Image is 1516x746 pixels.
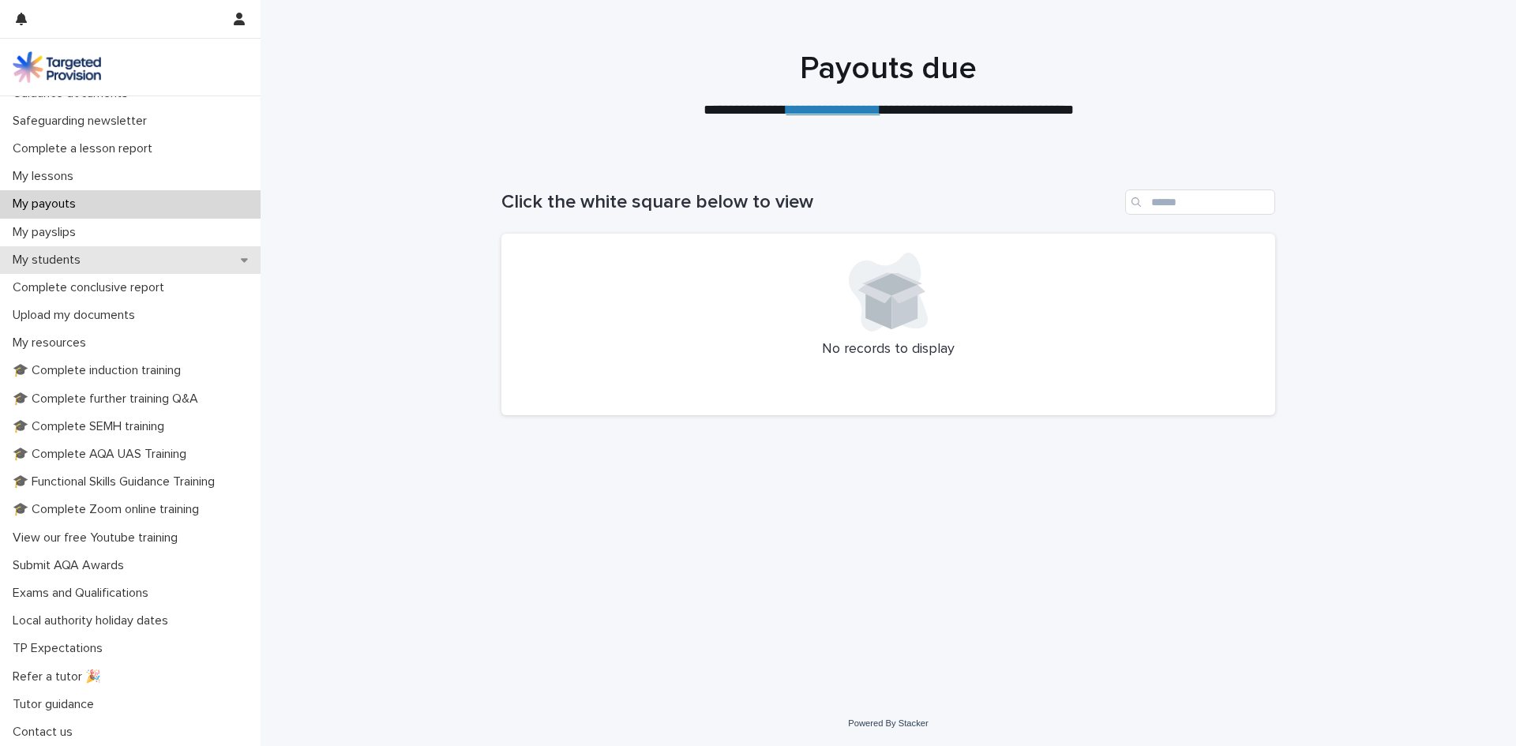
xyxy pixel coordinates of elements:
[1125,189,1275,215] input: Search
[6,141,165,156] p: Complete a lesson report
[6,725,85,740] p: Contact us
[6,392,211,407] p: 🎓 Complete further training Q&A
[6,336,99,351] p: My resources
[6,280,177,295] p: Complete conclusive report
[6,308,148,323] p: Upload my documents
[6,697,107,712] p: Tutor guidance
[6,419,177,434] p: 🎓 Complete SEMH training
[6,447,199,462] p: 🎓 Complete AQA UAS Training
[6,502,212,517] p: 🎓 Complete Zoom online training
[501,50,1275,88] h1: Payouts due
[6,530,190,545] p: View our free Youtube training
[6,669,114,684] p: Refer a tutor 🎉
[501,191,1119,214] h1: Click the white square below to view
[848,718,928,728] a: Powered By Stacker
[6,114,159,129] p: Safeguarding newsletter
[6,558,137,573] p: Submit AQA Awards
[6,363,193,378] p: 🎓 Complete induction training
[6,253,93,268] p: My students
[6,169,86,184] p: My lessons
[520,341,1256,358] p: No records to display
[6,474,227,489] p: 🎓 Functional Skills Guidance Training
[6,613,181,628] p: Local authority holiday dates
[13,51,101,83] img: M5nRWzHhSzIhMunXDL62
[6,641,115,656] p: TP Expectations
[6,586,161,601] p: Exams and Qualifications
[6,197,88,212] p: My payouts
[6,225,88,240] p: My payslips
